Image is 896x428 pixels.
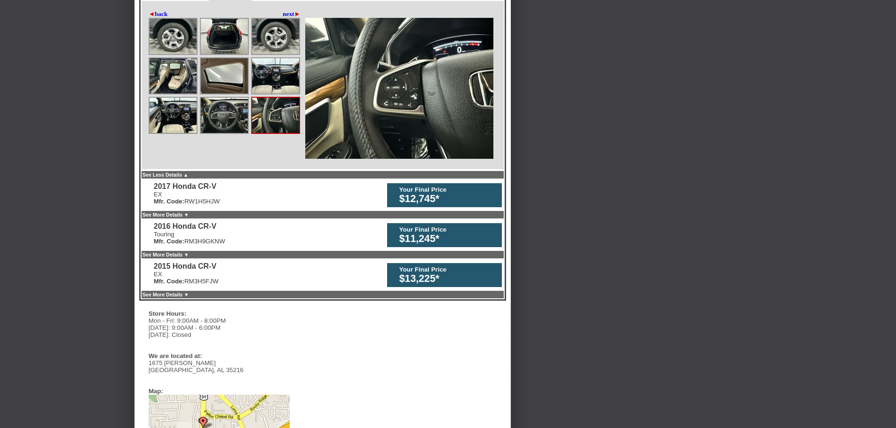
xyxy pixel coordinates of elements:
[154,222,225,231] div: 2016 Honda CR-V
[154,231,225,245] div: Touring RM3H9GKNW
[399,233,497,245] div: $11,245*
[154,182,220,191] div: 2017 Honda CR-V
[154,238,184,245] b: Mfr. Code:
[154,191,220,205] div: EX RW1H5HJW
[201,98,248,133] img: Image.aspx
[399,193,497,205] div: $12,745*
[149,317,290,338] div: Mon - Fri: 9:00AM - 8:00PM [DATE]: 9:00AM - 6:00PM [DATE]: Closed
[149,352,285,359] div: We are located at:
[150,58,197,93] img: Image.aspx
[201,19,248,54] img: Image.aspx
[154,271,219,285] div: EX RM3H5FJW
[252,58,299,93] img: Image.aspx
[150,98,197,133] img: Image.aspx
[149,10,168,18] a: ◄back
[149,310,285,317] div: Store Hours:
[143,292,189,297] a: See More Details ▼
[143,172,189,178] a: See Less Details ▲
[294,10,301,17] span: ►
[283,10,301,18] a: next►
[305,18,493,159] img: Image.aspx
[154,198,184,205] b: Mfr. Code:
[399,266,497,273] div: Your Final Price
[252,98,299,133] img: Image.aspx
[143,252,189,257] a: See More Details ▼
[154,278,184,285] b: Mfr. Code:
[143,212,189,218] a: See More Details ▼
[399,186,497,193] div: Your Final Price
[399,273,497,285] div: $13,225*
[150,19,197,54] img: Image.aspx
[154,262,219,271] div: 2015 Honda CR-V
[399,226,497,233] div: Your Final Price
[149,10,155,17] span: ◄
[149,388,163,395] div: Map:
[252,19,299,54] img: Image.aspx
[149,359,290,374] div: 1675 [PERSON_NAME] [GEOGRAPHIC_DATA], AL 35216
[201,58,248,93] img: Image.aspx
